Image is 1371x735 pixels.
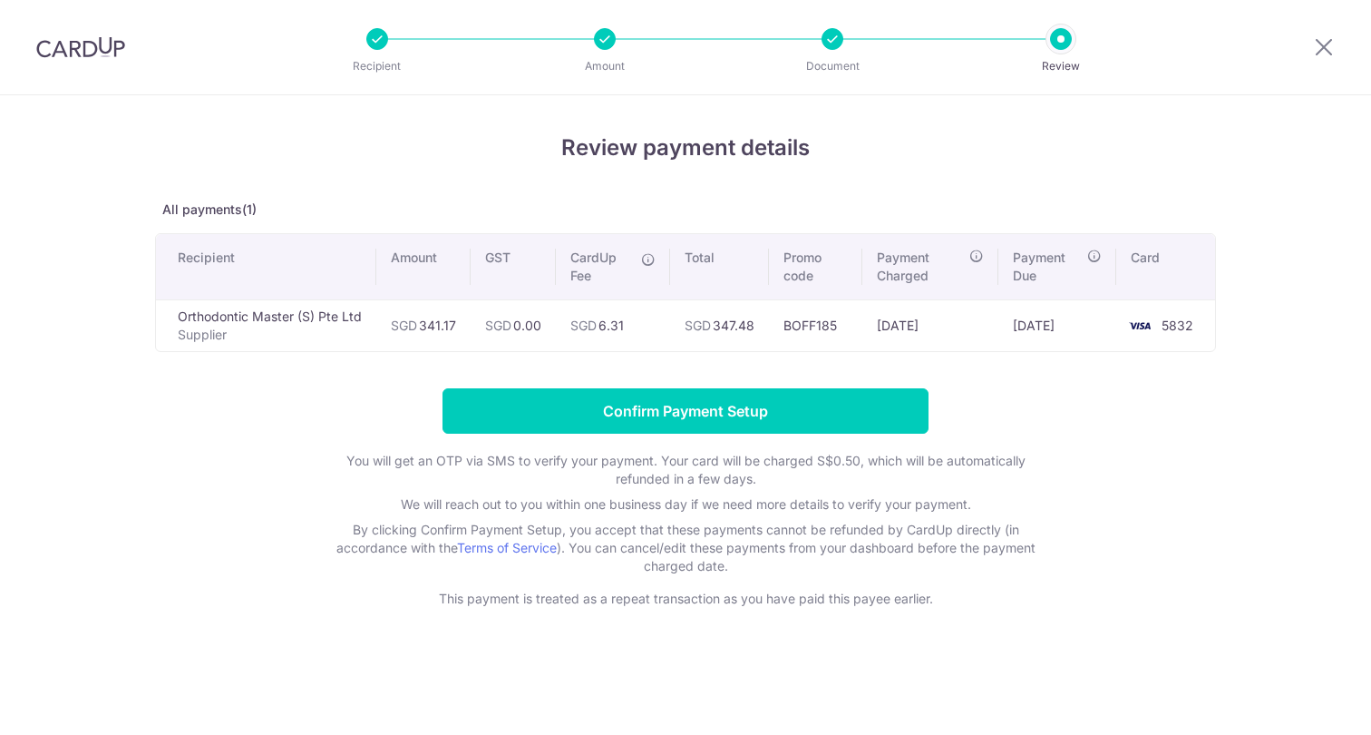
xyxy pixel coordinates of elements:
td: 341.17 [376,299,471,351]
img: CardUp [36,36,125,58]
th: Recipient [156,234,376,299]
th: GST [471,234,556,299]
a: Terms of Service [457,540,557,555]
p: By clicking Confirm Payment Setup, you accept that these payments cannot be refunded by CardUp di... [323,521,1048,575]
td: 0.00 [471,299,556,351]
p: Review [994,57,1128,75]
span: CardUp Fee [570,249,632,285]
td: 6.31 [556,299,670,351]
td: [DATE] [998,299,1116,351]
h4: Review payment details [155,132,1216,164]
span: Payment Charged [877,249,964,285]
span: SGD [391,318,417,333]
p: This payment is treated as a repeat transaction as you have paid this payee earlier. [323,590,1048,608]
span: 5832 [1162,318,1193,333]
span: Payment Due [1013,249,1082,285]
p: All payments(1) [155,201,1216,219]
p: Document [765,57,899,75]
p: We will reach out to you within one business day if we need more details to verify your payment. [323,495,1048,514]
td: Orthodontic Master (S) Pte Ltd [156,299,376,351]
td: BOFF185 [769,299,862,351]
th: Promo code [769,234,862,299]
p: Amount [538,57,672,75]
span: SGD [685,318,711,333]
span: SGD [485,318,511,333]
th: Amount [376,234,471,299]
p: Supplier [178,326,362,344]
th: Card [1116,234,1215,299]
span: SGD [570,318,597,333]
th: Total [670,234,769,299]
td: [DATE] [862,299,998,351]
input: Confirm Payment Setup [442,388,929,434]
p: You will get an OTP via SMS to verify your payment. Your card will be charged S$0.50, which will ... [323,452,1048,488]
img: <span class="translation_missing" title="translation missing: en.account_steps.new_confirm_form.b... [1122,315,1158,337]
p: Recipient [310,57,444,75]
td: 347.48 [670,299,769,351]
